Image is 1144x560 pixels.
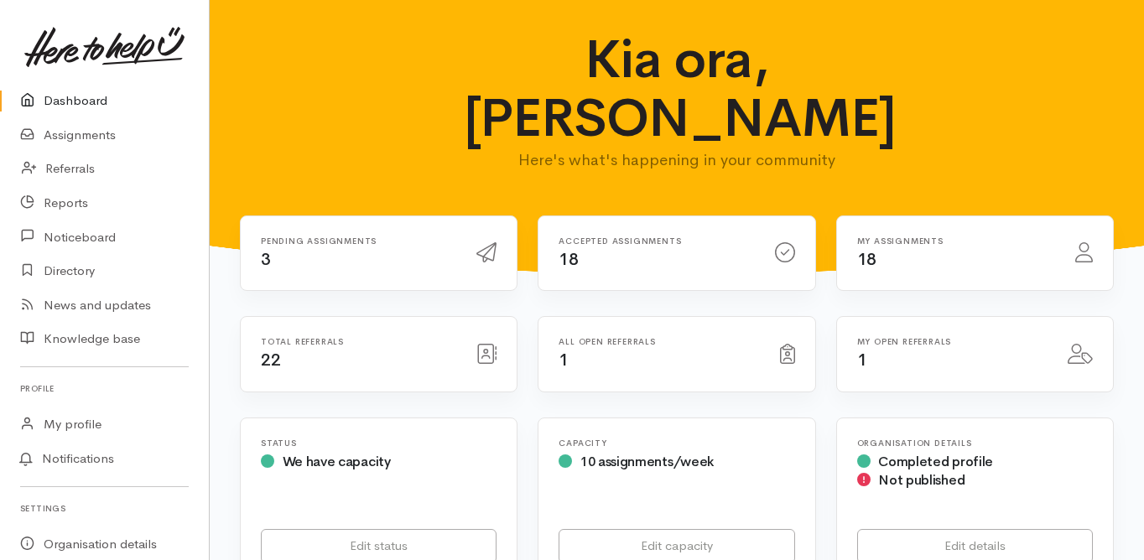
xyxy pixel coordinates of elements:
[878,471,965,489] span: Not published
[878,453,993,470] span: Completed profile
[559,249,578,270] span: 18
[283,453,391,470] span: We have capacity
[261,337,456,346] h6: Total referrals
[20,377,189,400] h6: Profile
[857,236,1055,246] h6: My assignments
[580,453,714,470] span: 10 assignments/week
[464,148,891,172] p: Here's what's happening in your community
[559,337,759,346] h6: All open referrals
[261,438,497,448] h6: Status
[464,30,891,148] h1: Kia ora, [PERSON_NAME]
[261,236,456,246] h6: Pending assignments
[559,350,569,371] span: 1
[857,350,867,371] span: 1
[261,249,271,270] span: 3
[20,497,189,520] h6: Settings
[261,350,280,371] span: 22
[857,438,1093,448] h6: Organisation Details
[857,337,1048,346] h6: My open referrals
[857,249,876,270] span: 18
[559,236,754,246] h6: Accepted assignments
[559,438,794,448] h6: Capacity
